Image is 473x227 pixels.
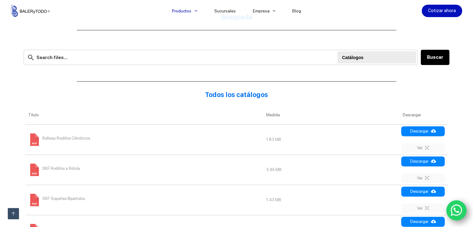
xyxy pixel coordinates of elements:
a: Descargar [401,217,445,227]
strong: Todos los catálogos [205,91,268,99]
a: Ver [401,203,445,213]
a: SKF Soportes Bipartidos [28,197,85,202]
a: Descargar [401,126,445,136]
a: Cotizar ahora [422,5,462,17]
img: search-24.svg [27,53,35,61]
img: Balerytodo [11,5,50,17]
a: SKF Rodillos a Rotula [28,167,80,172]
a: Ver [401,143,445,153]
span: Rollway Rodillos Cilindricos [42,133,90,143]
a: Ir arriba [8,208,19,219]
td: 1.83 MB [263,124,400,155]
a: Descargar [401,156,445,166]
th: Descargar [400,106,448,124]
a: WhatsApp [446,200,467,221]
a: Descargar [401,187,445,197]
a: Rollway Rodillos Cilindricos [28,137,90,141]
a: Ver [401,173,445,183]
th: Titulo [25,106,263,124]
th: Medida [263,106,400,124]
td: 3.95 MB [263,155,400,185]
button: Buscar [421,50,449,65]
span: SKF Soportes Bipartidos [42,194,85,204]
td: 1.43 MB [263,185,400,215]
input: Search files... [24,50,418,65]
span: SKF Rodillos a Rotula [42,164,80,174]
